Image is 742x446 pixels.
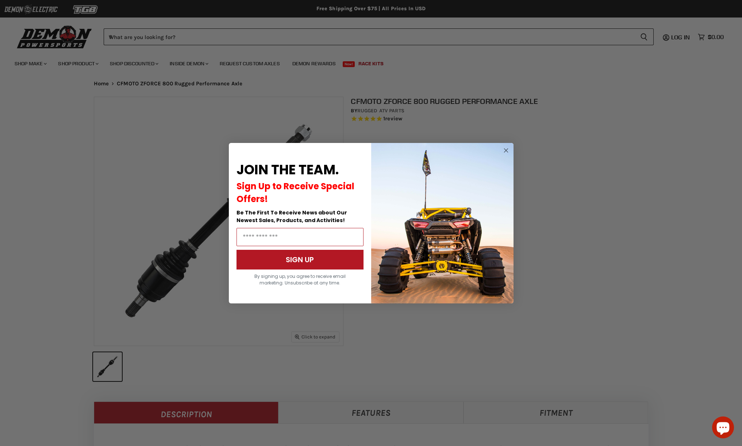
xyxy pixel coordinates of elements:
span: Sign Up to Receive Special Offers! [237,180,354,205]
inbox-online-store-chat: Shopify online store chat [710,416,736,440]
button: Close dialog [501,146,511,155]
span: JOIN THE TEAM. [237,160,339,179]
span: By signing up, you agree to receive email marketing. Unsubscribe at any time. [254,273,346,286]
img: a9095488-b6e7-41ba-879d-588abfab540b.jpeg [371,143,514,303]
button: SIGN UP [237,250,364,269]
span: Be The First To Receive News about Our Newest Sales, Products, and Activities! [237,209,347,224]
input: Email Address [237,228,364,246]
